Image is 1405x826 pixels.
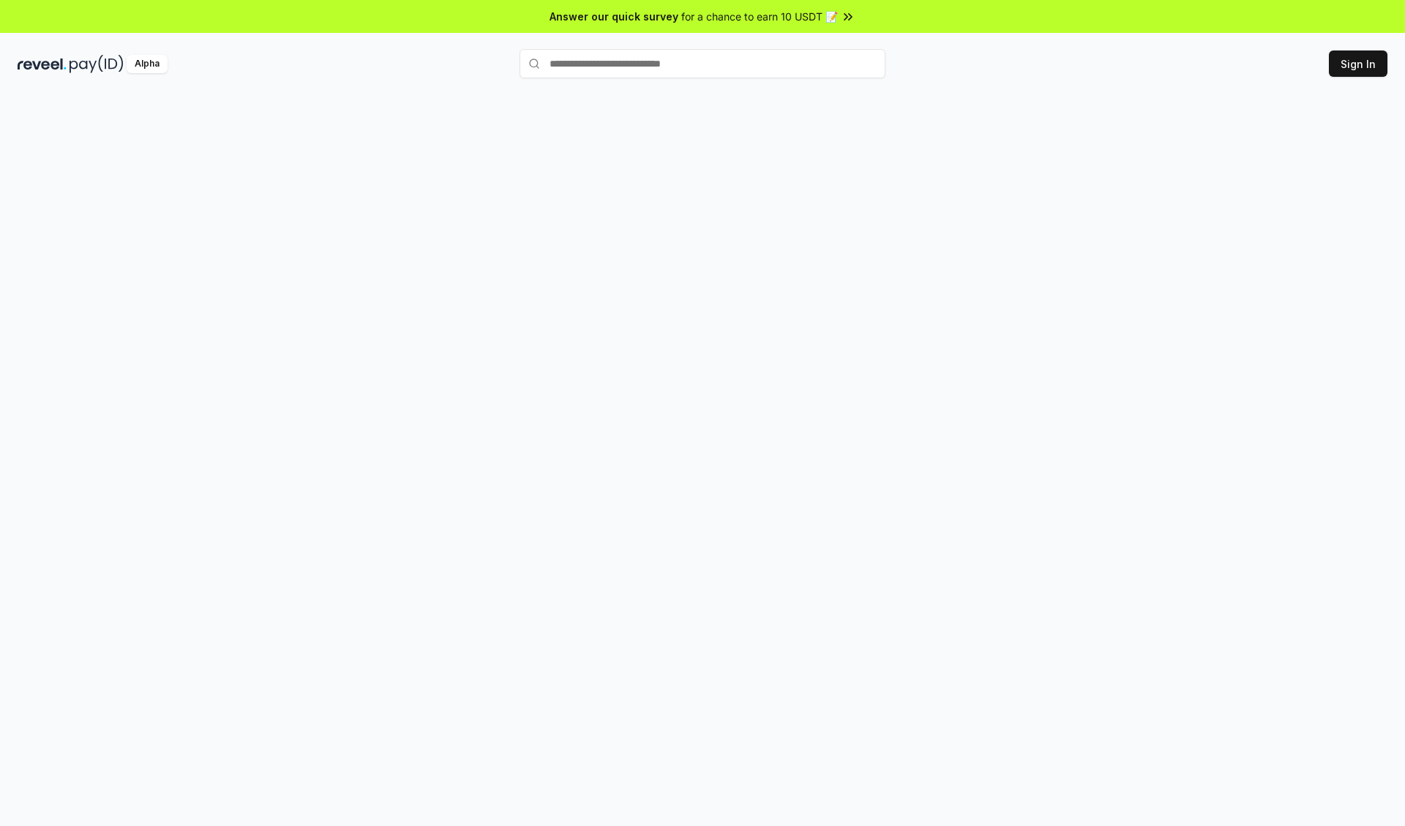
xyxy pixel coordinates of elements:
button: Sign In [1329,50,1387,77]
img: reveel_dark [18,55,67,73]
img: pay_id [70,55,124,73]
span: for a chance to earn 10 USDT 📝 [681,9,838,24]
span: Answer our quick survey [550,9,678,24]
div: Alpha [127,55,168,73]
